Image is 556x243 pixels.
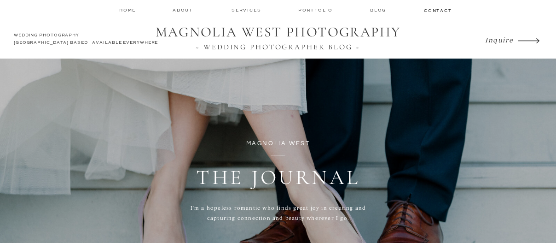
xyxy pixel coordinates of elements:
a: home [119,7,137,13]
a: about [173,7,196,13]
a: WEDDING PHOTOGRAPHY[GEOGRAPHIC_DATA] BASED | AVAILABLE EVERYWHERE [14,32,161,48]
a: services [232,7,262,13]
a: MAGNOLIA WEST PHOTOGRAPHY [149,24,407,41]
p: I'm a hopeless romantic who finds great joy in creating and capturing connection and beauty where... [181,203,375,233]
h2: WEDDING PHOTOGRAPHY [GEOGRAPHIC_DATA] BASED | AVAILABLE EVERYWHERE [14,32,161,48]
p: magnolia west [203,138,353,149]
a: contact [424,7,451,13]
a: Blog [370,7,388,13]
h1: THE JOURNAL [105,165,451,203]
a: Portfolio [298,7,335,13]
i: Inquire [485,35,513,44]
a: Inquire [485,33,515,46]
a: ~ WEDDING PHOTOGRAPHER BLOG ~ [149,43,407,51]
